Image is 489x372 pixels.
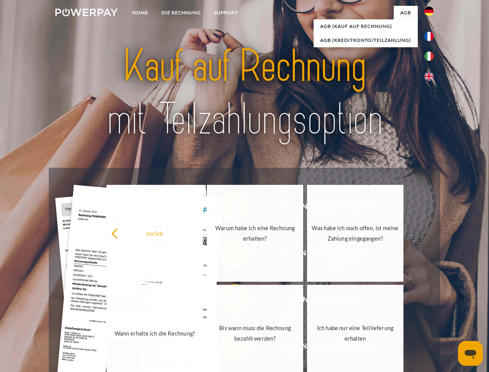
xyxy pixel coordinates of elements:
div: Wann erhalte ich die Rechnung? [111,328,198,338]
a: Home [126,6,155,20]
a: Was habe ich noch offen, ist meine Zahlung eingegangen? [307,185,403,282]
img: title-powerpay_de.svg [74,37,415,148]
div: Warum habe ich eine Rechnung erhalten? [211,223,299,244]
a: AGB (Kauf auf Rechnung) [314,19,418,33]
div: Ich habe nur eine Teillieferung erhalten [312,323,399,344]
a: AGB (Kreditkonto/Teilzahlung) [314,33,418,47]
a: DIE RECHNUNG [155,6,208,20]
img: logo-powerpay-white.svg [55,9,118,16]
div: Was habe ich noch offen, ist meine Zahlung eingegangen? [312,223,399,244]
img: it [424,52,434,61]
iframe: Schaltfläche zum Öffnen des Messaging-Fensters [458,341,483,366]
a: SUPPORT [208,6,244,20]
img: en [424,72,434,81]
div: zurück [111,228,198,238]
a: agb [394,6,418,20]
img: de [424,7,434,16]
img: fr [424,32,434,41]
div: Bis wann muss die Rechnung bezahlt werden? [211,323,299,344]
